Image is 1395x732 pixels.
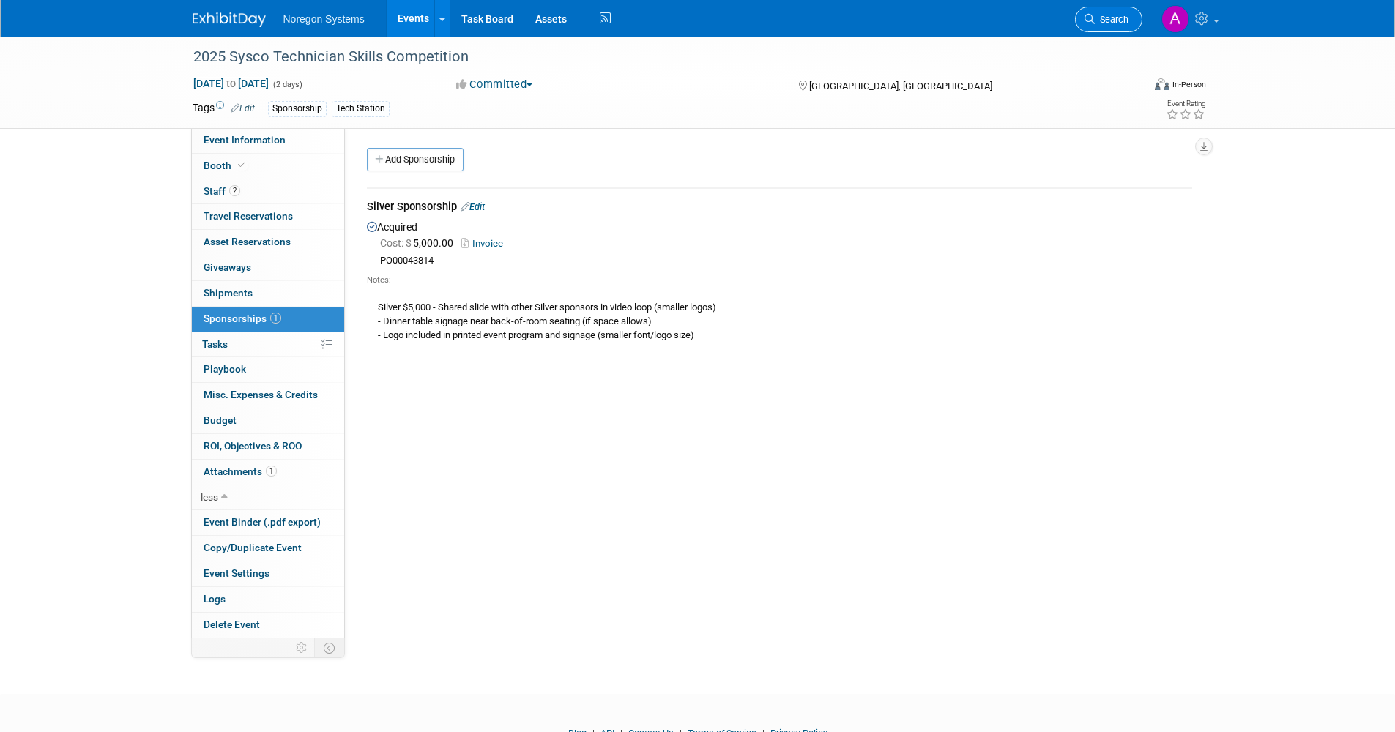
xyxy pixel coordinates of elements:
[202,338,228,350] span: Tasks
[192,255,344,280] a: Giveaways
[201,491,218,503] span: less
[231,103,255,113] a: Edit
[192,281,344,306] a: Shipments
[192,408,344,433] a: Budget
[204,160,248,171] span: Booth
[314,638,344,657] td: Toggle Event Tabs
[204,236,291,247] span: Asset Reservations
[272,80,302,89] span: (2 days)
[193,12,266,27] img: ExhibitDay
[1056,76,1207,98] div: Event Format
[204,210,293,222] span: Travel Reservations
[268,101,327,116] div: Sponsorship
[204,134,286,146] span: Event Information
[192,485,344,510] a: less
[367,217,1192,346] div: Acquired
[289,638,315,657] td: Personalize Event Tab Strip
[1172,79,1206,90] div: In-Person
[380,237,459,249] span: 5,000.00
[367,274,1192,286] div: Notes:
[238,161,245,169] i: Booth reservation complete
[451,77,538,92] button: Committed
[192,536,344,561] a: Copy/Duplicate Event
[380,255,1192,267] div: PO00043814
[283,13,365,25] span: Noregon Systems
[192,357,344,382] a: Playbook
[1155,78,1169,90] img: Format-Inperson.png
[192,460,344,485] a: Attachments1
[192,307,344,332] a: Sponsorships1
[204,185,240,197] span: Staff
[192,204,344,229] a: Travel Reservations
[192,179,344,204] a: Staff2
[461,201,485,212] a: Edit
[1095,14,1128,25] span: Search
[1161,5,1189,33] img: Ali Connell
[270,313,281,324] span: 1
[204,516,321,528] span: Event Binder (.pdf export)
[204,313,281,324] span: Sponsorships
[332,101,390,116] div: Tech Station
[192,332,344,357] a: Tasks
[224,78,238,89] span: to
[204,389,318,400] span: Misc. Expenses & Credits
[192,230,344,255] a: Asset Reservations
[204,414,237,426] span: Budget
[1166,100,1205,108] div: Event Rating
[188,44,1120,70] div: 2025 Sysco Technician Skills Competition
[192,587,344,612] a: Logs
[1075,7,1142,32] a: Search
[204,466,277,477] span: Attachments
[809,81,992,91] span: [GEOGRAPHIC_DATA], [GEOGRAPHIC_DATA]
[204,542,302,553] span: Copy/Duplicate Event
[193,77,269,90] span: [DATE] [DATE]
[204,567,269,579] span: Event Settings
[266,466,277,477] span: 1
[204,261,251,273] span: Giveaways
[192,613,344,638] a: Delete Event
[193,100,255,117] td: Tags
[229,185,240,196] span: 2
[192,154,344,179] a: Booth
[367,148,464,171] a: Add Sponsorship
[204,363,246,375] span: Playbook
[204,440,302,452] span: ROI, Objectives & ROO
[380,237,413,249] span: Cost: $
[192,510,344,535] a: Event Binder (.pdf export)
[192,561,344,586] a: Event Settings
[461,238,509,249] a: Invoice
[367,286,1192,342] div: Silver $5,000 - Shared slide with other Silver sponsors in video loop (smaller logos) - Dinner ta...
[204,287,253,299] span: Shipments
[204,593,226,605] span: Logs
[367,199,1192,217] div: Silver Sponsorship
[192,383,344,408] a: Misc. Expenses & Credits
[192,128,344,153] a: Event Information
[204,619,260,630] span: Delete Event
[192,434,344,459] a: ROI, Objectives & ROO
